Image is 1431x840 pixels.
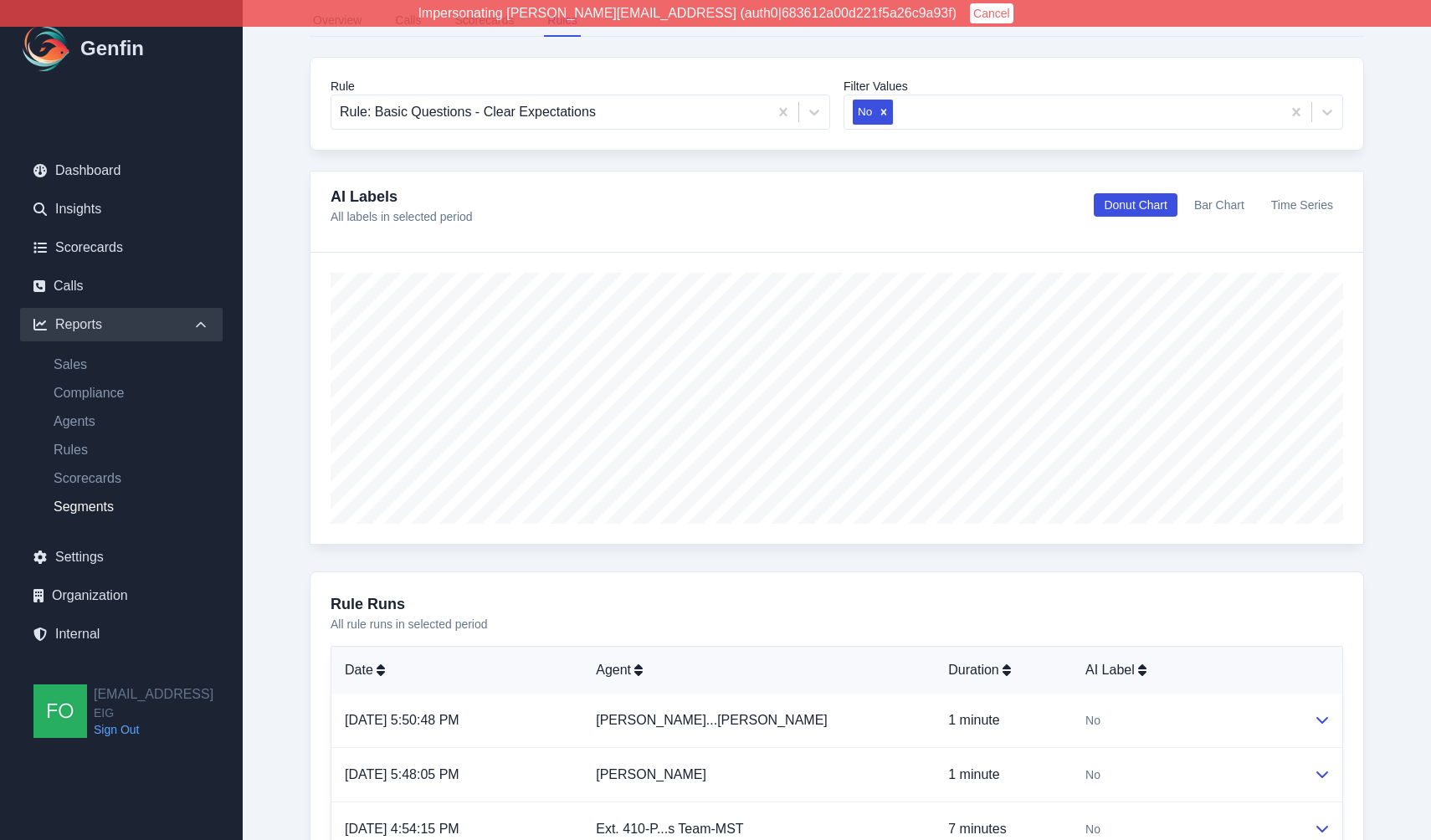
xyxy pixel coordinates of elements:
span: No [1085,821,1100,837]
a: [DATE] 4:54:15 PM [345,822,459,836]
button: Cancel [970,3,1013,23]
a: Sales [40,355,223,375]
div: Reports [20,308,223,341]
a: [PERSON_NAME] [596,767,706,781]
a: Sign Out [94,721,213,738]
a: Settings [20,540,223,574]
img: Logo [20,22,74,75]
a: Scorecards [40,469,223,489]
h4: AI Labels [331,185,473,208]
h1: Genfin [80,35,144,62]
p: 1 minute [948,710,1059,730]
p: 7 minutes [948,819,1059,839]
button: Bar Chart [1184,193,1254,217]
a: Ext. 410-P...s Team-MST [596,822,743,836]
a: Compliance [40,383,223,403]
a: Organization [20,579,223,612]
div: No [853,100,874,125]
div: Duration [948,660,1059,680]
p: All labels in selected period [331,208,473,225]
button: Time Series [1261,193,1343,217]
div: Remove No [874,100,893,125]
a: Calls [20,269,223,303]
p: All rule runs in selected period [331,616,1343,633]
a: [DATE] 5:48:05 PM [345,767,459,781]
a: Rules [40,440,223,460]
label: Filter Values [844,78,1343,95]
button: Donut Chart [1094,193,1177,217]
a: Scorecards [20,231,223,264]
div: Date [345,660,569,680]
a: Dashboard [20,154,223,187]
a: Insights [20,192,223,226]
label: Rule [331,78,830,95]
div: AI Label [1085,660,1287,680]
p: 1 minute [948,765,1059,785]
h3: Rule Runs [331,592,1343,616]
span: No [1085,712,1100,729]
a: [DATE] 5:50:48 PM [345,713,459,727]
h2: [EMAIL_ADDRESS] [94,684,213,704]
a: Segments [40,497,223,517]
a: Agents [40,412,223,432]
a: Internal [20,617,223,651]
img: founders@genfin.ai [33,684,87,738]
span: EIG [94,704,213,721]
span: No [1085,766,1100,783]
div: Agent [596,660,921,680]
a: [PERSON_NAME]...[PERSON_NAME] [596,713,828,727]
